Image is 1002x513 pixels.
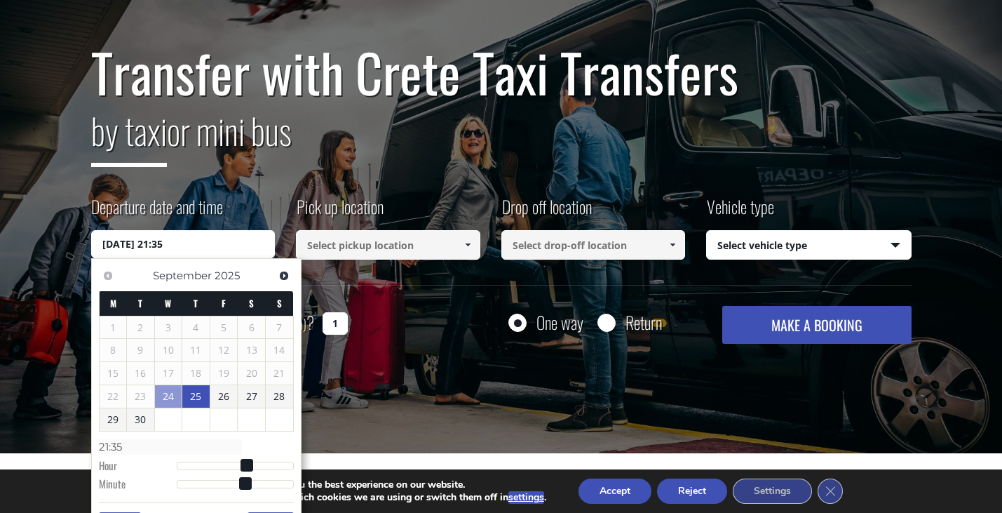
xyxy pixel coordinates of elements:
a: 28 [266,385,293,408]
span: 9 [127,339,154,361]
a: 25 [182,385,210,408]
a: 30 [127,408,154,431]
a: 24 [155,385,182,408]
span: 7 [266,317,293,339]
span: 14 [266,339,293,361]
span: 3 [155,317,182,339]
span: September [153,269,212,282]
span: 10 [155,339,182,361]
span: 23 [127,385,154,408]
p: You can find out more about which cookies we are using or switch them off in . [156,491,546,504]
button: Accept [578,479,651,504]
dt: Hour [99,458,177,477]
label: Return [625,314,662,331]
input: Select pickup location [296,230,480,260]
label: Pick up location [296,194,384,230]
span: 1 [100,317,127,339]
span: Wednesday [165,296,171,310]
label: How many passengers ? [91,306,314,340]
span: 21 [266,362,293,385]
button: settings [508,491,544,504]
a: Show All Items [661,230,684,260]
span: 16 [127,362,154,385]
span: 5 [210,317,238,339]
span: 2025 [215,269,240,282]
span: 2 [127,317,154,339]
span: 13 [238,339,265,361]
label: One way [536,314,583,331]
a: Previous [99,266,118,285]
a: Next [275,266,294,285]
span: Select vehicle type [707,231,911,260]
span: Monday [110,296,116,310]
span: 18 [182,362,210,385]
span: Saturday [249,296,254,310]
span: 20 [238,362,265,385]
span: 19 [210,362,238,385]
a: 27 [238,385,265,408]
span: Thursday [194,296,198,310]
span: Tuesday [138,296,142,310]
input: Select drop-off location [501,230,686,260]
span: by taxi [91,104,167,167]
button: Reject [657,479,727,504]
span: 4 [182,317,210,339]
button: MAKE A BOOKING [722,306,911,344]
label: Departure date and time [91,194,223,230]
span: Next [278,270,290,281]
span: 6 [238,317,265,339]
h1: Transfer with Crete Taxi Transfers [91,43,912,102]
label: Drop off location [501,194,592,230]
p: We are using cookies to give you the best experience on our website. [156,479,546,491]
span: 17 [155,362,182,385]
span: 15 [100,362,127,385]
button: Close GDPR Cookie Banner [818,479,843,504]
a: Show All Items [456,230,479,260]
span: 12 [210,339,238,361]
dt: Minute [99,477,177,495]
button: Settings [733,479,812,504]
span: 11 [182,339,210,361]
a: 26 [210,385,238,408]
span: 8 [100,339,127,361]
label: Vehicle type [706,194,774,230]
span: 22 [100,385,127,408]
a: 29 [100,408,127,431]
span: Sunday [277,296,282,310]
h2: or mini bus [91,102,912,178]
span: Friday [222,296,226,310]
span: Previous [102,270,114,281]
